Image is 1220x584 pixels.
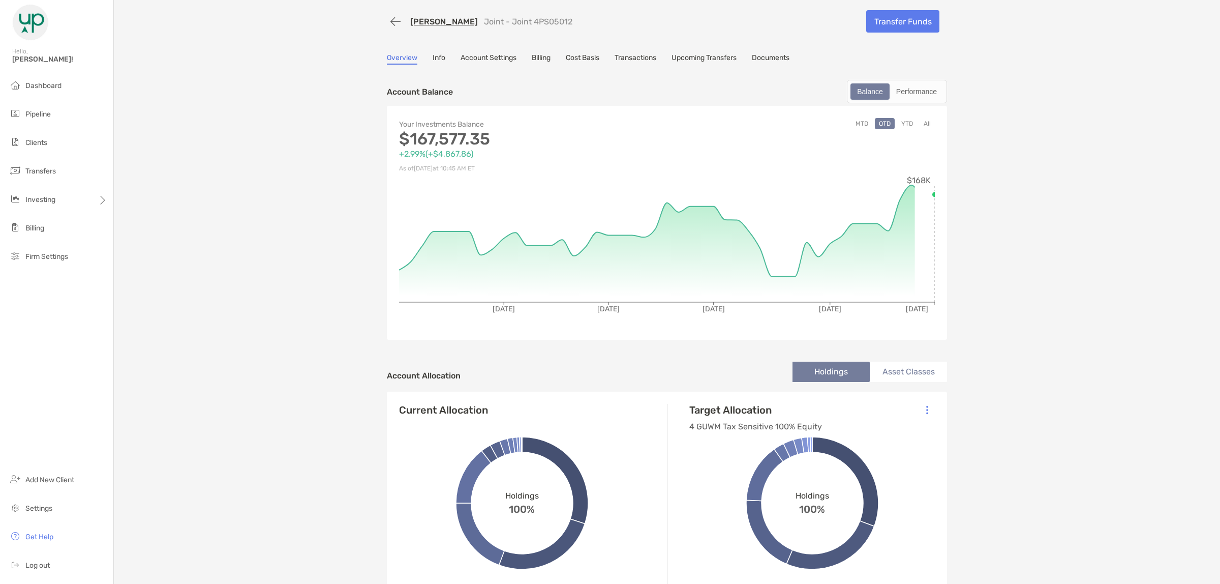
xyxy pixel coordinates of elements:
img: Icon List Menu [926,405,928,415]
div: Performance [891,84,942,99]
a: Account Settings [461,53,516,65]
h4: Current Allocation [399,404,488,416]
div: segmented control [847,80,947,103]
span: [PERSON_NAME]! [12,55,107,64]
img: billing icon [9,221,21,233]
span: Holdings [796,491,829,501]
tspan: [DATE] [819,305,841,313]
img: get-help icon [9,530,21,542]
img: add_new_client icon [9,473,21,485]
img: transfers icon [9,164,21,177]
a: Overview [387,53,417,65]
p: +2.99% ( +$4,867.86 ) [399,148,667,160]
a: Upcoming Transfers [672,53,737,65]
tspan: [DATE] [906,305,928,313]
div: Balance [851,84,889,99]
img: firm-settings icon [9,250,21,262]
a: Transactions [615,53,656,65]
p: Account Balance [387,85,453,98]
button: YTD [897,118,917,129]
a: Documents [752,53,789,65]
a: Transfer Funds [866,10,939,33]
span: Investing [25,195,55,204]
li: Holdings [792,362,870,382]
span: Pipeline [25,110,51,119]
button: QTD [875,118,895,129]
p: $167,577.35 [399,133,667,145]
p: 4 GUWM Tax Sensitive 100% Equity [689,420,822,433]
p: Your Investments Balance [399,118,667,131]
img: dashboard icon [9,79,21,91]
span: Clients [25,138,47,147]
span: Add New Client [25,476,74,484]
img: investing icon [9,193,21,205]
img: Zoe Logo [12,4,49,41]
span: Log out [25,561,50,570]
span: 100% [799,501,825,515]
tspan: $168K [907,176,931,185]
img: logout icon [9,559,21,571]
span: 100% [509,501,535,515]
a: Info [433,53,445,65]
img: pipeline icon [9,107,21,120]
span: Firm Settings [25,252,68,261]
button: MTD [851,118,872,129]
tspan: [DATE] [597,305,620,313]
img: settings icon [9,502,21,514]
p: As of [DATE] at 10:45 AM ET [399,162,667,175]
button: All [920,118,935,129]
span: Transfers [25,167,56,176]
h4: Target Allocation [689,404,822,416]
img: clients icon [9,136,21,148]
tspan: [DATE] [703,305,725,313]
a: Billing [532,53,551,65]
span: Get Help [25,533,53,541]
span: Settings [25,504,52,513]
span: Holdings [505,491,539,501]
a: [PERSON_NAME] [410,17,478,26]
span: Dashboard [25,81,62,90]
h4: Account Allocation [387,371,461,381]
p: Joint - Joint 4PS05012 [484,17,572,26]
li: Asset Classes [870,362,947,382]
tspan: [DATE] [493,305,515,313]
span: Billing [25,224,44,232]
a: Cost Basis [566,53,599,65]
